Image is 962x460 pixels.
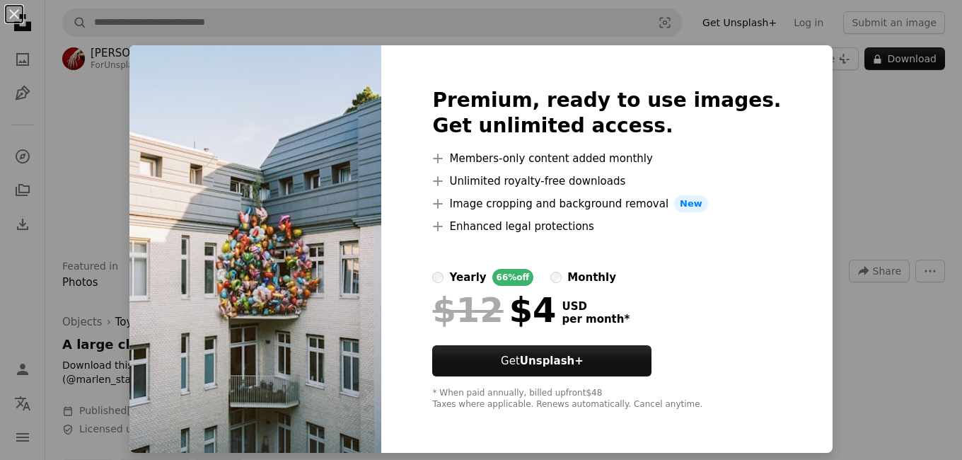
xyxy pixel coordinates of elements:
[432,218,781,235] li: Enhanced legal protections
[432,345,651,376] button: GetUnsplash+
[432,173,781,190] li: Unlimited royalty-free downloads
[562,313,630,326] span: per month *
[562,300,630,313] span: USD
[567,269,616,286] div: monthly
[449,269,486,286] div: yearly
[432,150,781,167] li: Members-only content added monthly
[432,88,781,139] h2: Premium, ready to use images. Get unlimited access.
[432,292,503,328] span: $12
[550,272,562,283] input: monthly
[432,388,781,410] div: * When paid annually, billed upfront $48 Taxes where applicable. Renews automatically. Cancel any...
[492,269,534,286] div: 66% off
[432,292,556,328] div: $4
[674,195,708,212] span: New
[129,45,381,453] img: premium_photo-1758726036229-ad770eddad9d
[432,195,781,212] li: Image cropping and background removal
[432,272,444,283] input: yearly66%off
[520,355,584,367] strong: Unsplash+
